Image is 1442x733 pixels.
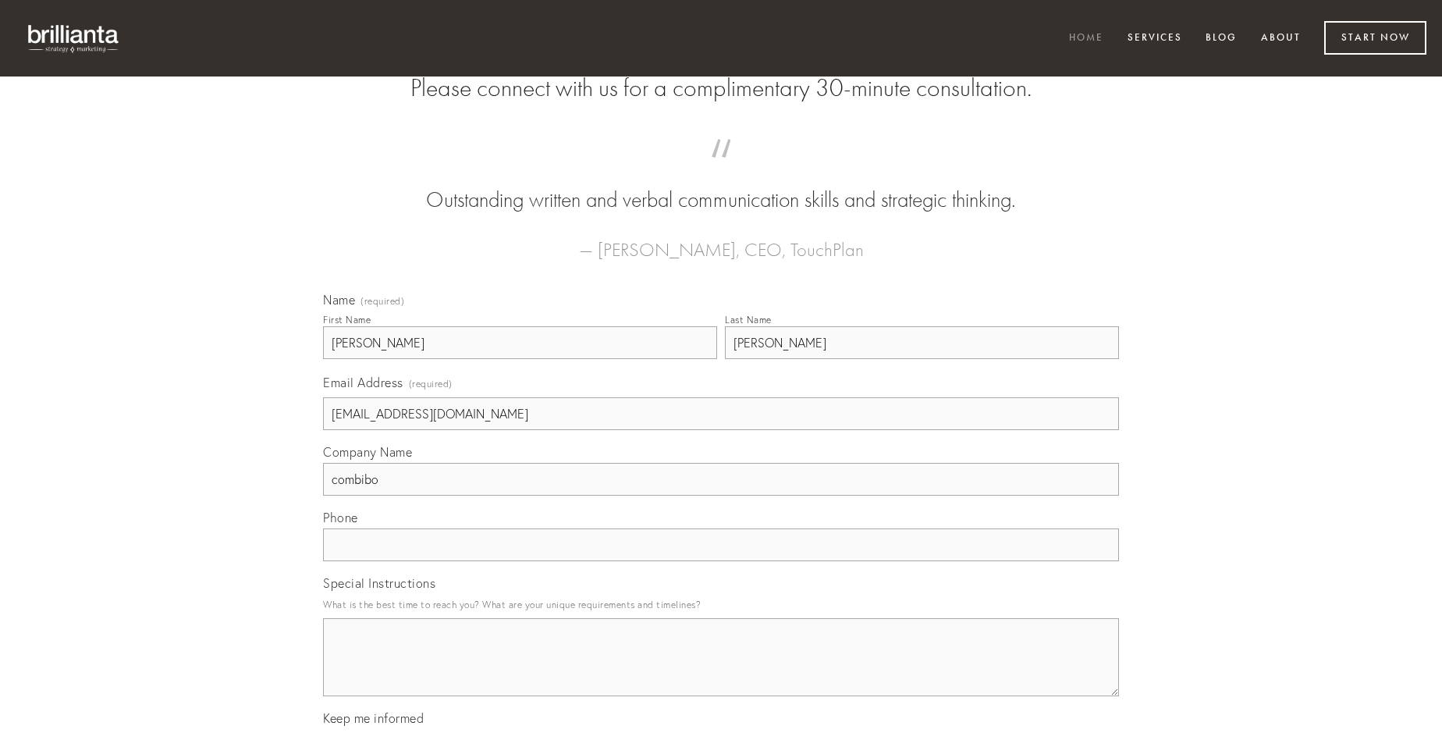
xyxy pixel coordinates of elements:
[323,594,1119,615] p: What is the best time to reach you? What are your unique requirements and timelines?
[348,155,1094,215] blockquote: Outstanding written and verbal communication skills and strategic thinking.
[16,16,133,61] img: brillianta - research, strategy, marketing
[360,297,404,306] span: (required)
[409,373,453,394] span: (required)
[348,215,1094,265] figcaption: — [PERSON_NAME], CEO, TouchPlan
[323,710,424,726] span: Keep me informed
[323,444,412,460] span: Company Name
[348,155,1094,185] span: “
[323,292,355,308] span: Name
[725,314,772,326] div: Last Name
[1059,26,1113,52] a: Home
[323,314,371,326] div: First Name
[1251,26,1311,52] a: About
[1195,26,1247,52] a: Blog
[323,575,435,591] span: Special Instructions
[1324,21,1426,55] a: Start Now
[1117,26,1192,52] a: Services
[323,73,1119,103] h2: Please connect with us for a complimentary 30-minute consultation.
[323,375,403,390] span: Email Address
[323,510,358,525] span: Phone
